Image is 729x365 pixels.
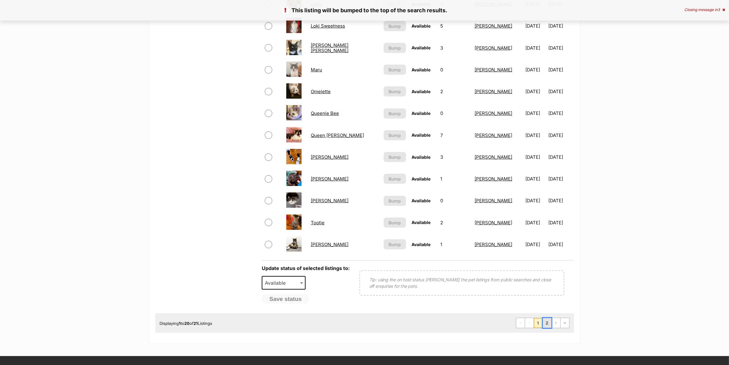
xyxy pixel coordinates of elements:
[548,212,573,233] td: [DATE]
[475,241,512,247] a: [PERSON_NAME]
[384,65,406,75] button: Bump
[6,6,723,14] p: This listing will be bumped to the top of the search results.
[475,45,512,51] a: [PERSON_NAME]
[179,321,181,326] strong: 1
[389,110,401,117] span: Bump
[389,241,401,248] span: Bump
[389,88,401,95] span: Bump
[475,67,512,73] a: [PERSON_NAME]
[384,86,406,97] button: Bump
[475,198,512,203] a: [PERSON_NAME]
[475,176,512,182] a: [PERSON_NAME]
[411,220,430,225] span: Available
[384,152,406,162] button: Bump
[311,132,364,138] a: Queen [PERSON_NAME]
[411,154,430,160] span: Available
[384,43,406,53] button: Bump
[389,23,401,29] span: Bump
[389,219,401,226] span: Bump
[523,103,548,124] td: [DATE]
[384,130,406,140] button: Bump
[185,321,190,326] strong: 20
[311,23,345,29] a: Loki Sweetness
[438,125,472,146] td: 7
[548,234,573,255] td: [DATE]
[523,234,548,255] td: [DATE]
[438,81,472,102] td: 2
[523,125,548,146] td: [DATE]
[561,318,569,328] a: Last page
[525,318,534,328] span: Previous page
[438,103,472,124] td: 0
[523,168,548,189] td: [DATE]
[523,81,548,102] td: [DATE]
[384,218,406,228] button: Bump
[411,198,430,203] span: Available
[389,45,401,51] span: Bump
[684,8,725,12] div: Closing message in
[262,294,310,304] button: Save status
[548,81,573,102] td: [DATE]
[548,168,573,189] td: [DATE]
[311,67,322,73] a: Maru
[311,220,325,226] a: Tootie
[311,154,348,160] a: [PERSON_NAME]
[384,108,406,119] button: Bump
[523,146,548,168] td: [DATE]
[389,132,401,139] span: Bump
[523,212,548,233] td: [DATE]
[411,23,430,29] span: Available
[475,110,512,116] a: [PERSON_NAME]
[311,241,348,247] a: [PERSON_NAME]
[311,198,348,203] a: [PERSON_NAME]
[523,190,548,211] td: [DATE]
[523,37,548,59] td: [DATE]
[389,198,401,204] span: Bump
[523,59,548,80] td: [DATE]
[548,15,573,36] td: [DATE]
[548,37,573,59] td: [DATE]
[475,23,512,29] a: [PERSON_NAME]
[548,190,573,211] td: [DATE]
[389,176,401,182] span: Bump
[384,196,406,206] button: Bump
[262,276,306,290] span: Available
[411,111,430,116] span: Available
[438,37,472,59] td: 3
[384,239,406,249] button: Bump
[411,89,430,94] span: Available
[411,176,430,181] span: Available
[475,220,512,226] a: [PERSON_NAME]
[389,154,401,160] span: Bump
[548,125,573,146] td: [DATE]
[543,318,551,328] a: Page 2
[160,321,212,326] span: Displaying to of Listings
[438,212,472,233] td: 2
[411,242,430,247] span: Available
[311,176,348,182] a: [PERSON_NAME]
[438,59,472,80] td: 0
[516,318,525,328] span: First page
[548,146,573,168] td: [DATE]
[534,318,543,328] span: Page 1
[552,318,560,328] a: Next page
[262,279,292,287] span: Available
[194,321,198,326] strong: 21
[438,168,472,189] td: 1
[389,67,401,73] span: Bump
[475,154,512,160] a: [PERSON_NAME]
[411,132,430,138] span: Available
[384,174,406,184] button: Bump
[516,318,569,328] nav: Pagination
[311,42,348,53] a: [PERSON_NAME] [PERSON_NAME]
[438,15,472,36] td: 5
[311,89,331,94] a: Omelette
[311,110,339,116] a: Queenie Bee
[718,7,720,12] span: 3
[523,15,548,36] td: [DATE]
[369,276,554,289] p: Tip: using the on hold status [PERSON_NAME] the pet listings from public searches and close off e...
[475,89,512,94] a: [PERSON_NAME]
[438,146,472,168] td: 3
[548,59,573,80] td: [DATE]
[475,132,512,138] a: [PERSON_NAME]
